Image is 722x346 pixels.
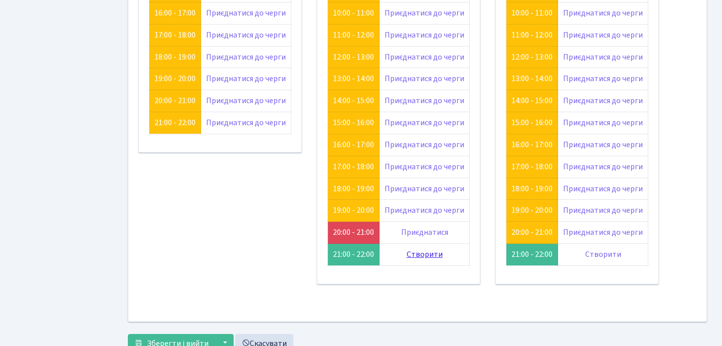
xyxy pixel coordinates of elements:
[333,117,374,128] a: 15:00 - 16:00
[206,117,286,128] a: Приєднатися до черги
[511,8,553,19] a: 10:00 - 11:00
[563,52,643,63] a: Приєднатися до черги
[511,183,553,194] a: 18:00 - 19:00
[563,117,643,128] a: Приєднатися до черги
[333,139,374,150] a: 16:00 - 17:00
[333,73,374,84] a: 13:00 - 14:00
[511,117,553,128] a: 15:00 - 16:00
[333,205,374,216] a: 19:00 - 20:00
[385,73,464,84] a: Приєднатися до черги
[511,205,553,216] a: 19:00 - 20:00
[385,117,464,128] a: Приєднатися до черги
[407,249,443,260] a: Створити
[333,183,374,194] a: 18:00 - 19:00
[563,205,643,216] a: Приєднатися до черги
[206,8,286,19] a: Приєднатися до черги
[563,227,643,238] a: Приєднатися до черги
[385,205,464,216] a: Приєднатися до черги
[154,73,196,84] a: 19:00 - 20:00
[333,227,374,238] a: 20:00 - 21:00
[333,95,374,106] a: 14:00 - 15:00
[333,30,374,41] a: 11:00 - 12:00
[206,52,286,63] a: Приєднатися до черги
[385,52,464,63] a: Приєднатися до черги
[333,52,374,63] a: 12:00 - 13:00
[563,139,643,150] a: Приєднатися до черги
[511,139,553,150] a: 16:00 - 17:00
[385,161,464,172] a: Приєднатися до черги
[511,52,553,63] a: 12:00 - 13:00
[585,249,621,260] a: Створити
[385,183,464,194] a: Приєднатися до черги
[563,95,643,106] a: Приєднатися до черги
[511,227,553,238] a: 20:00 - 21:00
[206,95,286,106] a: Приєднатися до черги
[206,73,286,84] a: Приєднатися до черги
[385,95,464,106] a: Приєднатися до черги
[563,183,643,194] a: Приєднатися до черги
[385,8,464,19] a: Приєднатися до черги
[385,30,464,41] a: Приєднатися до черги
[511,73,553,84] a: 13:00 - 14:00
[154,30,196,41] a: 17:00 - 18:00
[563,8,643,19] a: Приєднатися до черги
[154,52,196,63] a: 18:00 - 19:00
[333,8,374,19] a: 10:00 - 11:00
[154,117,196,128] a: 21:00 - 22:00
[511,161,553,172] a: 17:00 - 18:00
[333,161,374,172] a: 17:00 - 18:00
[511,95,553,106] a: 14:00 - 15:00
[401,227,448,238] a: Приєднатися
[154,95,196,106] a: 20:00 - 21:00
[506,244,558,266] td: 21:00 - 22:00
[206,30,286,41] a: Приєднатися до черги
[563,30,643,41] a: Приєднатися до черги
[328,244,380,266] td: 21:00 - 22:00
[511,30,553,41] a: 11:00 - 12:00
[154,8,196,19] a: 16:00 - 17:00
[563,161,643,172] a: Приєднатися до черги
[563,73,643,84] a: Приєднатися до черги
[385,139,464,150] a: Приєднатися до черги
